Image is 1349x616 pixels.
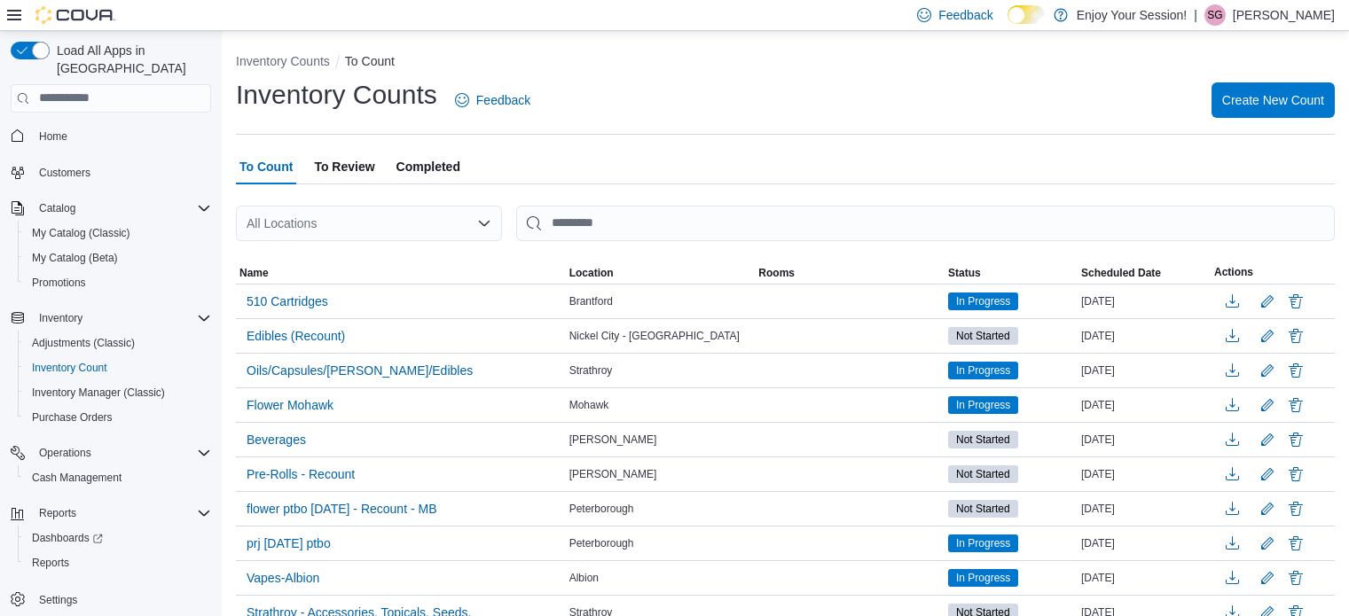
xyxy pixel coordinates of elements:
[1078,464,1211,485] div: [DATE]
[25,272,211,293] span: Promotions
[18,355,218,380] button: Inventory Count
[1257,426,1278,453] button: Edit count details
[239,426,313,453] button: Beverages
[25,332,142,354] a: Adjustments (Classic)
[1257,288,1278,315] button: Edit count details
[476,91,530,109] span: Feedback
[247,569,319,587] span: Vapes-Albion
[1285,567,1306,589] button: Delete
[25,407,120,428] a: Purchase Orders
[32,386,165,400] span: Inventory Manager (Classic)
[32,588,211,610] span: Settings
[956,501,1010,517] span: Not Started
[4,441,218,465] button: Operations
[1257,495,1278,522] button: Edit count details
[569,536,634,550] span: Peterborough
[948,396,1018,414] span: In Progress
[569,433,657,447] span: [PERSON_NAME]
[1214,265,1253,279] span: Actions
[39,311,82,325] span: Inventory
[239,357,480,384] button: Oils/Capsules/[PERSON_NAME]/Edibles
[39,506,76,520] span: Reports
[247,534,331,552] span: prj [DATE] ptbo
[25,527,110,549] a: Dashboards
[1081,266,1161,280] span: Scheduled Date
[32,226,130,240] span: My Catalog (Classic)
[239,565,326,591] button: Vapes-Albion
[477,216,491,230] button: Open list of options
[1257,392,1278,418] button: Edit count details
[948,465,1018,483] span: Not Started
[39,593,77,607] span: Settings
[569,266,614,280] span: Location
[314,149,374,184] span: To Review
[1285,325,1306,347] button: Delete
[956,397,1010,413] span: In Progress
[569,363,613,378] span: Strathroy
[1078,394,1211,416] div: [DATE]
[4,586,218,612] button: Settings
[1194,4,1197,26] p: |
[236,52,1335,74] nav: An example of EuiBreadcrumbs
[247,292,328,310] span: 510 Cartridges
[1078,262,1211,284] button: Scheduled Date
[239,323,352,349] button: Edibles (Recount)
[32,126,75,147] a: Home
[1078,360,1211,381] div: [DATE]
[18,465,218,490] button: Cash Management
[32,589,84,611] a: Settings
[32,556,69,570] span: Reports
[1078,498,1211,519] div: [DATE]
[25,382,172,403] a: Inventory Manager (Classic)
[25,382,211,403] span: Inventory Manager (Classic)
[1257,323,1278,349] button: Edit count details
[32,161,211,183] span: Customers
[569,398,609,412] span: Mohawk
[948,266,981,280] span: Status
[32,198,82,219] button: Catalog
[32,361,107,375] span: Inventory Count
[1285,291,1306,312] button: Delete
[25,357,114,378] a: Inventory Count
[18,380,218,405] button: Inventory Manager (Classic)
[1207,4,1222,26] span: SG
[4,123,218,149] button: Home
[516,206,1335,241] input: This is a search bar. After typing your query, hit enter to filter the results lower in the page.
[32,251,118,265] span: My Catalog (Beta)
[945,262,1078,284] button: Status
[239,149,293,184] span: To Count
[39,166,90,180] span: Customers
[32,442,211,464] span: Operations
[956,466,1010,482] span: Not Started
[956,328,1010,344] span: Not Started
[32,471,122,485] span: Cash Management
[948,431,1018,448] span: Not Started
[1285,464,1306,485] button: Delete
[1285,360,1306,381] button: Delete
[956,363,1010,378] span: In Progress
[948,569,1018,587] span: In Progress
[32,531,103,545] span: Dashboards
[1222,91,1324,109] span: Create New Count
[247,500,436,518] span: flower ptbo [DATE] - Recount - MB
[247,431,306,448] span: Beverages
[236,77,437,113] h1: Inventory Counts
[32,308,90,329] button: Inventory
[239,495,443,522] button: flower ptbo [DATE] - Recount - MB
[1078,325,1211,347] div: [DATE]
[956,535,1010,551] span: In Progress
[4,196,218,221] button: Catalog
[25,467,129,488] a: Cash Management
[1285,498,1306,519] button: Delete
[569,467,657,481] span: [PERSON_NAME]
[956,570,1010,586] span: In Progress
[247,465,355,483] span: Pre-Rolls - Recount
[569,329,740,343] span: Nickel City - [GEOGRAPHIC_DATA]
[1078,567,1211,589] div: [DATE]
[448,82,537,118] a: Feedback
[1008,5,1045,24] input: Dark Mode
[247,362,473,379] span: Oils/Capsules/[PERSON_NAME]/Edibles
[32,125,211,147] span: Home
[32,308,211,329] span: Inventory
[32,503,211,524] span: Reports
